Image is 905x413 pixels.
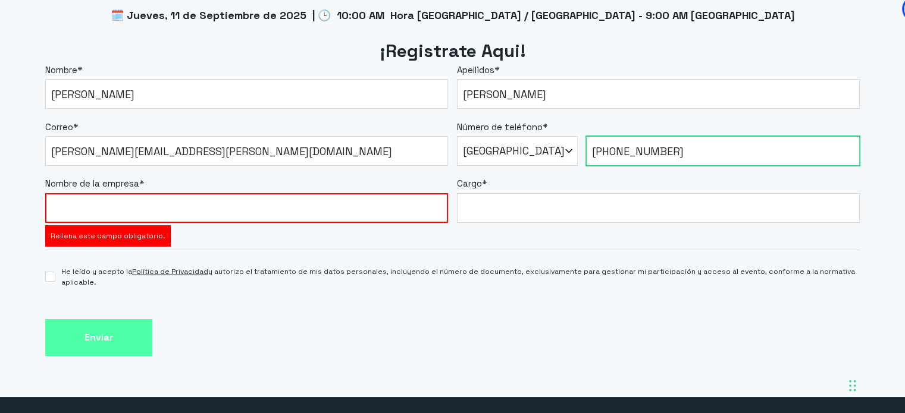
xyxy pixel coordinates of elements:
a: Política de Privacidad [132,267,208,276]
div: Arrastrar [849,368,856,403]
h2: ¡Registrate Aqui! [45,39,860,64]
iframe: Chat Widget [691,261,905,413]
label: Rellena este campo obligatorio. [51,231,165,241]
span: Apellidos [457,64,494,75]
span: Nombre de la empresa [45,178,139,189]
span: Cargo [457,178,482,189]
span: Nombre [45,64,77,75]
span: Número de teléfono [457,121,543,133]
div: Widget de chat [691,261,905,413]
input: Enviar [45,319,152,357]
span: Correo [45,121,73,133]
span: 🗓️ Jueves, 11 de Septiembre de 2025 | 🕒 10:00 AM Hora [GEOGRAPHIC_DATA] / [GEOGRAPHIC_DATA] - 9:0... [110,8,794,22]
input: He leído y acepto laPolítica de Privacidady autorizo el tratamiento de mis datos personales, incl... [45,272,55,282]
span: He leído y acepto la y autorizo el tratamiento de mis datos personales, incluyendo el número de d... [61,266,860,288]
